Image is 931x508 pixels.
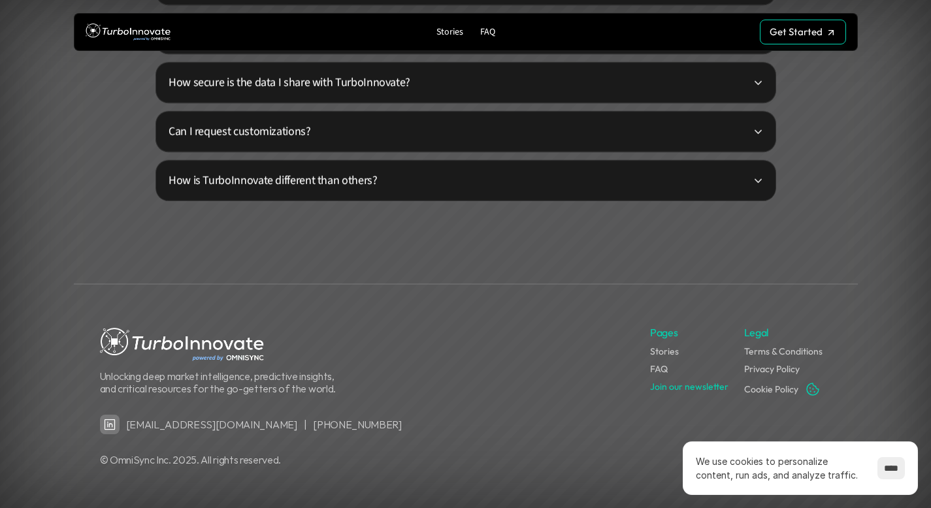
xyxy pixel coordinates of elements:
[436,27,463,38] p: Stories
[744,383,798,395] a: Cookie Policy
[480,27,495,38] p: FAQ
[650,363,668,375] a: FAQ
[313,418,402,431] a: [PHONE_NUMBER]
[744,325,769,340] p: Legal
[744,345,823,357] a: Terms & Conditions
[100,454,644,466] p: © OmniSync Inc. 2025. All rights reserved.
[86,20,171,44] img: TurboInnovate Logo
[126,418,297,431] a: [EMAIL_ADDRESS][DOMAIN_NAME]
[100,370,342,395] p: Unlocking deep market intelligence, predictive insights, and critical resources for the go-getter...
[770,26,823,38] p: Get Started
[304,419,307,431] p: |
[650,325,678,340] p: Pages
[431,24,468,41] a: Stories
[744,363,800,375] a: Privacy Policy
[650,345,679,357] a: Stories
[650,381,728,392] a: Join our newsletter
[805,381,821,397] button: Cookie Trigger
[760,20,846,44] a: Get Started
[696,454,864,482] p: We use cookies to personalize content, run ads, and analyze traffic.
[475,24,500,41] a: FAQ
